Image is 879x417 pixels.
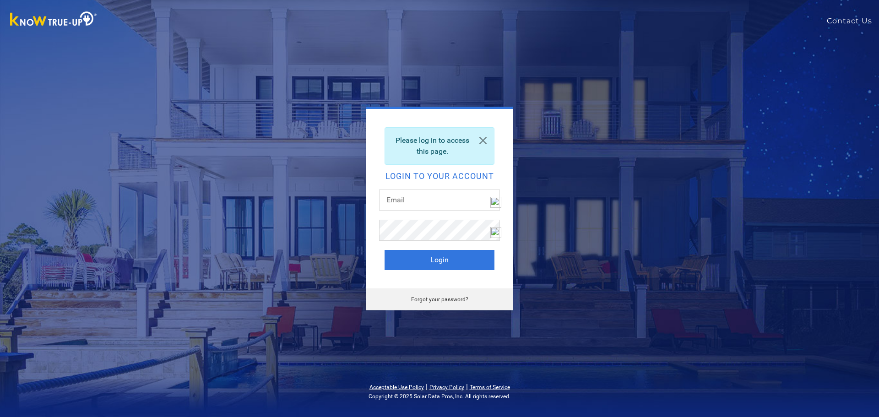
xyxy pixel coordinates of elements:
[411,296,468,303] a: Forgot your password?
[369,384,424,390] a: Acceptable Use Policy
[5,10,102,30] img: Know True-Up
[379,190,500,211] input: Email
[385,250,494,270] button: Login
[385,172,494,180] h2: Login to your account
[827,16,879,27] a: Contact Us
[429,384,464,390] a: Privacy Policy
[470,384,510,390] a: Terms of Service
[490,197,501,208] img: npw-badge-icon-locked.svg
[466,382,468,391] span: |
[426,382,428,391] span: |
[385,127,494,165] div: Please log in to access this page.
[490,227,501,238] img: npw-badge-icon-locked.svg
[472,128,494,153] a: Close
